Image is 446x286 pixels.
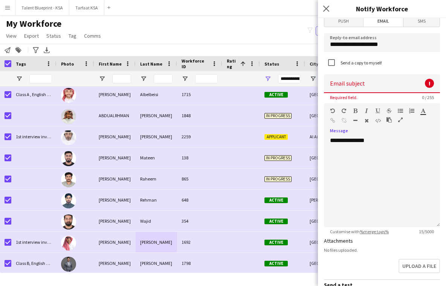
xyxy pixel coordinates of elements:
[324,247,440,253] div: No files uploaded.
[353,118,358,124] button: Horizontal Line
[177,126,222,147] div: 2259
[305,126,350,147] div: Al Ain
[61,151,76,166] img: Abdul Mateen
[94,211,136,231] div: [PERSON_NAME]
[318,4,446,14] h3: Notify Workforce
[16,75,23,82] button: Open Filter Menu
[136,253,177,274] div: [PERSON_NAME]
[46,32,61,39] span: Status
[399,259,440,273] button: Upload a file
[305,211,350,231] div: [GEOGRAPHIC_DATA]
[305,253,350,274] div: [GEOGRAPHIC_DATA]
[94,232,136,252] div: [PERSON_NAME]
[177,105,222,126] div: 1848
[43,31,64,41] a: Status
[69,0,104,15] button: Tarfaat KSA
[15,0,69,15] button: Talent Blueprint - KSA
[416,95,440,100] span: 0 / 255
[61,236,76,251] img: Abdulaziz Abdullah
[61,130,76,145] img: Abdul aziz Shah
[6,32,17,39] span: View
[31,46,40,55] app-action-btn: Advanced filters
[3,31,20,41] a: View
[11,126,57,147] div: 1st interview invite [PERSON_NAME], 2nd interview invite sent, Contacted by [PERSON_NAME]
[398,108,403,114] button: Unordered List
[177,211,222,231] div: 354
[94,253,136,274] div: [PERSON_NAME]
[11,84,57,105] div: Class A , English Speaker , Khaleeji Profile
[305,232,350,252] div: [GEOGRAPHIC_DATA]
[386,108,392,114] button: Strikethrough
[11,253,57,274] div: Class B, English Speaker
[264,75,271,82] button: Open Filter Menu
[324,15,363,27] span: Push
[330,108,335,114] button: Undo
[29,74,52,83] input: Tags Filter Input
[195,74,218,83] input: Workforce ID Filter Input
[66,31,79,41] a: Tag
[61,172,76,187] img: Abdul Raheem
[140,61,162,67] span: Last Name
[61,61,74,67] span: Photo
[21,31,42,41] a: Export
[3,46,12,55] app-action-btn: Notify workforce
[264,134,288,140] span: Applicant
[375,118,380,124] button: HTML Code
[353,108,358,114] button: Bold
[136,168,177,189] div: Raheem
[177,232,222,252] div: 1692
[69,32,76,39] span: Tag
[386,117,392,123] button: Paste as plain text
[264,155,292,161] span: In progress
[177,253,222,274] div: 1798
[136,105,177,126] div: [PERSON_NAME]
[182,58,209,69] span: Workforce ID
[341,108,347,114] button: Redo
[177,84,222,105] div: 1715
[177,147,222,168] div: 138
[136,211,177,231] div: Wajid
[364,108,369,114] button: Italic
[227,58,237,69] span: Rating
[305,168,350,189] div: [GEOGRAPHIC_DATA]
[42,46,51,55] app-action-btn: Export XLSX
[264,113,292,119] span: In progress
[136,126,177,147] div: [PERSON_NAME]
[364,15,403,27] span: Email
[177,190,222,210] div: 648
[264,92,288,98] span: Active
[94,190,136,210] div: [PERSON_NAME]
[264,61,279,67] span: Status
[264,261,288,266] span: Active
[24,32,39,39] span: Export
[305,190,350,210] div: [PERSON_NAME]
[11,232,57,252] div: 1st interview invite sent, Class A , Contacted by [PERSON_NAME], English Speaker , Khaleeji Profile
[94,84,136,105] div: [PERSON_NAME]
[364,118,369,124] button: Clear Formatting
[94,126,136,147] div: [PERSON_NAME]
[324,95,364,100] span: Required field.
[94,147,136,168] div: [PERSON_NAME]
[84,32,101,39] span: Comms
[339,60,382,66] label: Send a copy to myself
[305,105,350,126] div: [GEOGRAPHIC_DATA]
[182,75,188,82] button: Open Filter Menu
[99,61,122,67] span: First Name
[140,75,147,82] button: Open Filter Menu
[136,232,177,252] div: [PERSON_NAME]
[305,84,350,105] div: [GEOGRAPHIC_DATA]
[375,108,380,114] button: Underline
[316,26,353,35] button: Everyone2,402
[99,75,105,82] button: Open Filter Menu
[177,168,222,189] div: 865
[305,147,350,168] div: [GEOGRAPHIC_DATA]
[61,257,76,272] img: Abdulaziz Abu salah
[413,229,440,234] span: 15 / 5000
[136,147,177,168] div: Mateen
[94,105,136,126] div: ABDUALRHMAN
[324,237,353,244] label: Attachments
[136,84,177,105] div: Albelbeisi
[409,108,414,114] button: Ordered List
[324,229,395,234] span: Customise with
[154,74,173,83] input: Last Name Filter Input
